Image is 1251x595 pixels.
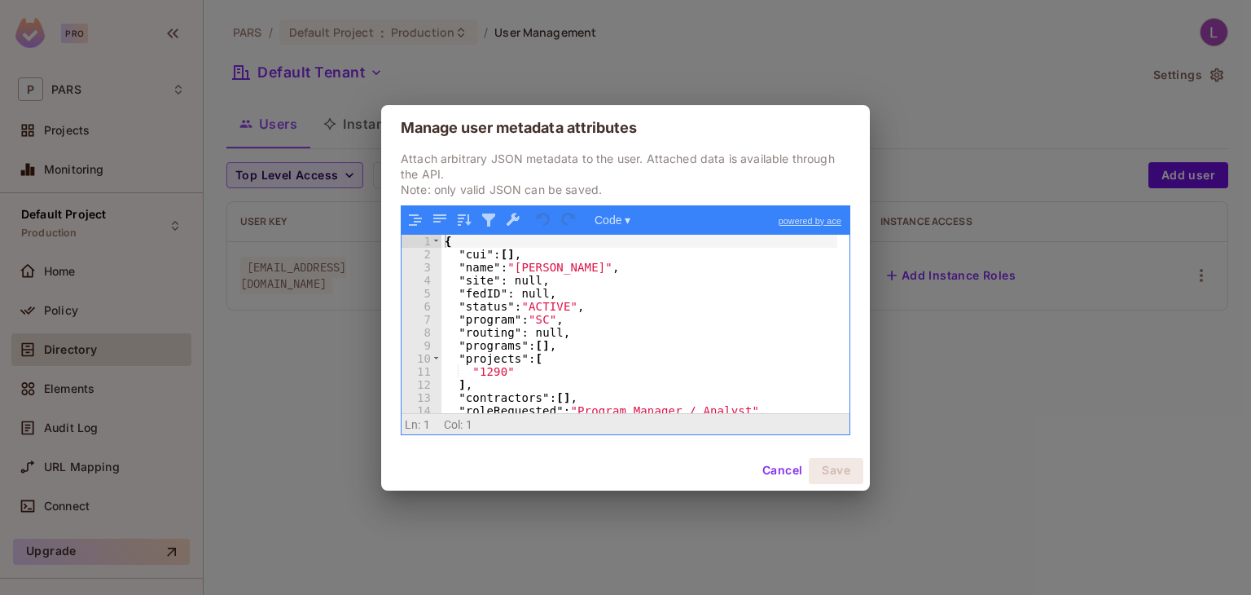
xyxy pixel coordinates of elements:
div: 4 [402,274,441,287]
div: 9 [402,339,441,352]
button: Code ▾ [589,209,636,231]
span: 1 [466,418,472,431]
div: 11 [402,365,441,378]
div: 1 [402,235,441,248]
button: Save [809,458,863,484]
p: Attach arbitrary JSON metadata to the user. Attached data is available through the API. Note: onl... [401,151,850,197]
button: Cancel [756,458,809,484]
div: 7 [402,313,441,326]
a: powered by ace [770,206,849,236]
div: 5 [402,287,441,300]
button: Repair JSON: fix quotes and escape characters, remove comments and JSONP notation, turn JavaScrip... [503,209,524,231]
span: Col: [444,418,463,431]
span: Ln: [405,418,420,431]
h2: Manage user metadata attributes [381,105,870,151]
div: 10 [402,352,441,365]
div: 2 [402,248,441,261]
div: 14 [402,404,441,417]
button: Filter, sort, or transform contents [478,209,499,231]
span: 1 [424,418,430,431]
div: 3 [402,261,441,274]
button: Redo (Ctrl+Shift+Z) [558,209,579,231]
div: 13 [402,391,441,404]
button: Undo last action (Ctrl+Z) [533,209,555,231]
div: 12 [402,378,441,391]
button: Compact JSON data, remove all whitespaces (Ctrl+Shift+I) [429,209,450,231]
div: 6 [402,300,441,313]
button: Format JSON data, with proper indentation and line feeds (Ctrl+I) [405,209,426,231]
button: Sort contents [454,209,475,231]
div: 8 [402,326,441,339]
